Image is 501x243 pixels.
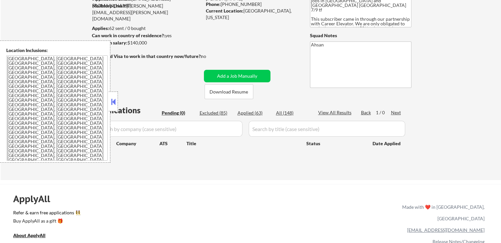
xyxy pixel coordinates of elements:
input: Search by company (case sensitive) [94,121,242,137]
button: Add a Job Manually [204,70,270,82]
a: [EMAIL_ADDRESS][DOMAIN_NAME] [407,227,485,233]
div: no [201,53,220,60]
div: All (148) [276,110,309,116]
div: Back [361,109,372,116]
div: yes [92,32,200,39]
div: Squad Notes [310,32,411,39]
strong: Can work in country of residence?: [92,33,165,38]
div: Pending (0) [162,110,195,116]
div: ApplyAll [13,193,58,204]
div: Title [186,140,300,147]
strong: Will need Visa to work in that country now/future?: [92,53,202,59]
div: Location Inclusions: [6,47,108,54]
strong: Mailslurp Email: [92,3,126,9]
div: Applied (63) [237,110,270,116]
u: About ApplyAll [13,232,45,238]
div: $140,000 [92,40,202,46]
div: Made with ❤️ in [GEOGRAPHIC_DATA], [GEOGRAPHIC_DATA] [400,201,485,224]
strong: Current Location: [206,8,243,13]
button: Download Resume [205,84,253,99]
div: Next [391,109,402,116]
div: Date Applied [373,140,402,147]
div: [GEOGRAPHIC_DATA], [US_STATE] [206,8,299,20]
div: Buy ApplyAll as a gift 🎁 [13,219,79,223]
input: Search by title (case sensitive) [249,121,405,137]
a: Buy ApplyAll as a gift 🎁 [13,217,79,226]
div: ATS [159,140,186,147]
div: Company [116,140,159,147]
div: [PERSON_NAME][EMAIL_ADDRESS][PERSON_NAME][DOMAIN_NAME] [92,3,202,22]
div: View All Results [318,109,353,116]
strong: Minimum salary: [92,40,127,45]
div: [PHONE_NUMBER] [206,1,299,8]
div: 1 / 0 [376,109,391,116]
div: Excluded (85) [200,110,233,116]
div: 62 sent / 0 bought [92,25,202,32]
a: Refer & earn free applications 👯‍♀️ [13,210,264,217]
strong: Phone: [206,1,221,7]
a: About ApplyAll [13,232,55,240]
div: Applications [94,106,159,114]
strong: Applies: [92,25,109,31]
div: Status [306,137,363,149]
